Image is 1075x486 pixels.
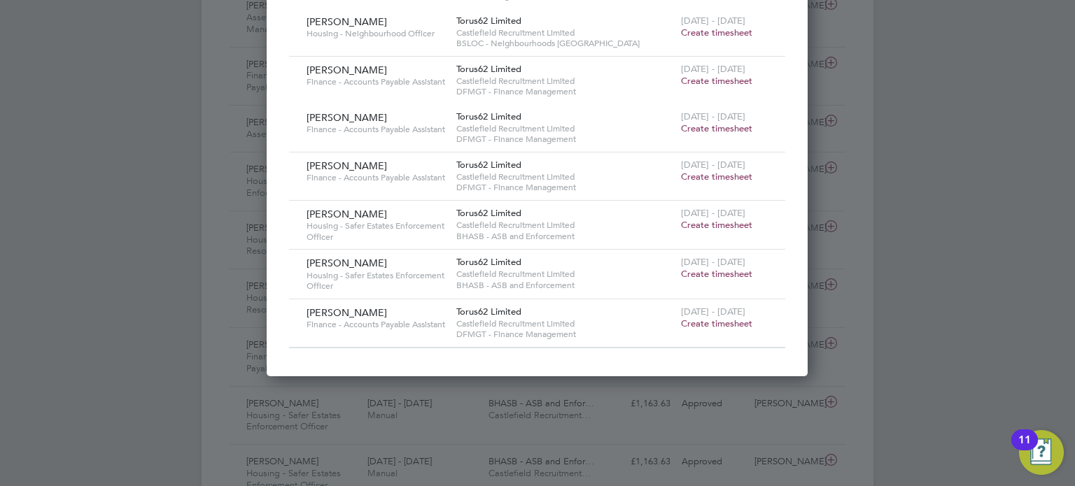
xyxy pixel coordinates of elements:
[307,172,446,183] span: Finance - Accounts Payable Assistant
[681,110,745,122] span: [DATE] - [DATE]
[681,268,752,280] span: Create timesheet
[681,75,752,87] span: Create timesheet
[307,257,387,269] span: [PERSON_NAME]
[681,317,752,329] span: Create timesheet
[456,123,674,134] span: Castlefield Recruitment Limited
[456,231,674,242] span: BHASB - ASB and Enforcement
[307,208,387,220] span: [PERSON_NAME]
[456,171,674,183] span: Castlefield Recruitment Limited
[456,280,674,291] span: BHASB - ASB and Enforcement
[307,306,387,319] span: [PERSON_NAME]
[456,318,674,329] span: Castlefield Recruitment Limited
[307,111,387,124] span: [PERSON_NAME]
[456,76,674,87] span: Castlefield Recruitment Limited
[681,306,745,317] span: [DATE] - [DATE]
[681,63,745,75] span: [DATE] - [DATE]
[307,124,446,135] span: Finance - Accounts Payable Assistant
[456,15,521,27] span: Torus62 Limited
[456,38,674,49] span: BSLOC - Neighbourhoods [GEOGRAPHIC_DATA]
[456,159,521,171] span: Torus62 Limited
[307,15,387,28] span: [PERSON_NAME]
[456,269,674,280] span: Castlefield Recruitment Limited
[456,182,674,193] span: DFMGT - Finance Management
[456,306,521,317] span: Torus62 Limited
[456,207,521,219] span: Torus62 Limited
[681,207,745,219] span: [DATE] - [DATE]
[456,27,674,38] span: Castlefield Recruitment Limited
[456,329,674,340] span: DFMGT - Finance Management
[681,219,752,231] span: Create timesheet
[1019,430,1064,475] button: Open Resource Center, 11 new notifications
[456,110,521,122] span: Torus62 Limited
[456,134,674,145] span: DFMGT - Finance Management
[307,76,446,87] span: Finance - Accounts Payable Assistant
[681,122,752,134] span: Create timesheet
[307,270,446,292] span: Housing - Safer Estates Enforcement Officer
[681,159,745,171] span: [DATE] - [DATE]
[1018,440,1031,458] div: 11
[307,220,446,242] span: Housing - Safer Estates Enforcement Officer
[307,319,446,330] span: Finance - Accounts Payable Assistant
[307,64,387,76] span: [PERSON_NAME]
[456,63,521,75] span: Torus62 Limited
[307,28,446,39] span: Housing - Neighbourhood Officer
[681,27,752,38] span: Create timesheet
[681,171,752,183] span: Create timesheet
[456,86,674,97] span: DFMGT - Finance Management
[456,220,674,231] span: Castlefield Recruitment Limited
[456,256,521,268] span: Torus62 Limited
[307,159,387,172] span: [PERSON_NAME]
[681,15,745,27] span: [DATE] - [DATE]
[681,256,745,268] span: [DATE] - [DATE]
